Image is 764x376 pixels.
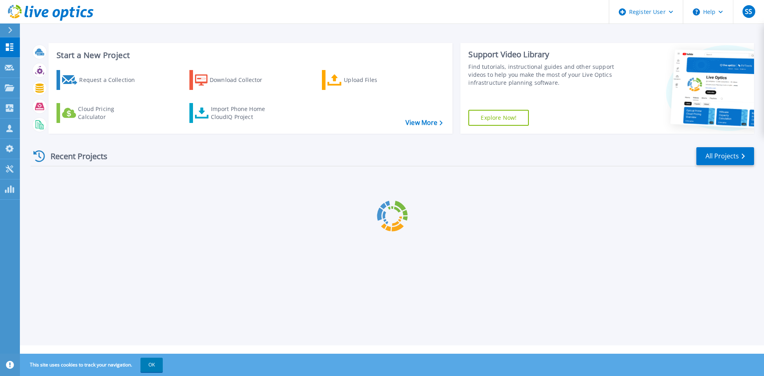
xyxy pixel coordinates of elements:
[57,51,442,60] h3: Start a New Project
[211,105,273,121] div: Import Phone Home CloudIQ Project
[78,105,142,121] div: Cloud Pricing Calculator
[22,358,163,372] span: This site uses cookies to track your navigation.
[189,70,278,90] a: Download Collector
[405,119,442,127] a: View More
[322,70,411,90] a: Upload Files
[468,63,618,87] div: Find tutorials, instructional guides and other support videos to help you make the most of your L...
[140,358,163,372] button: OK
[344,72,407,88] div: Upload Files
[210,72,273,88] div: Download Collector
[468,49,618,60] div: Support Video Library
[57,70,145,90] a: Request a Collection
[57,103,145,123] a: Cloud Pricing Calculator
[696,147,754,165] a: All Projects
[31,146,118,166] div: Recent Projects
[468,110,529,126] a: Explore Now!
[79,72,143,88] div: Request a Collection
[745,8,752,15] span: SS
